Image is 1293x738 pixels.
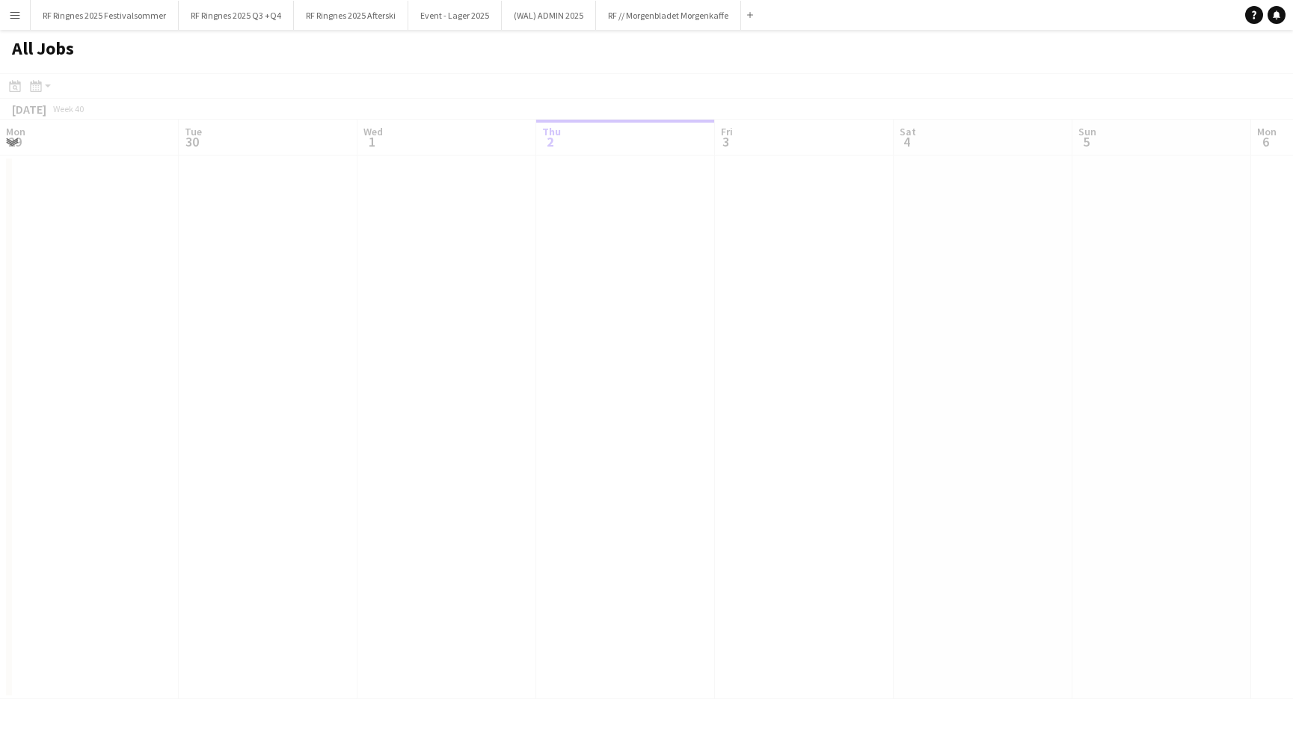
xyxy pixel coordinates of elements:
button: (WAL) ADMIN 2025 [502,1,596,30]
button: RF Ringnes 2025 Festivalsommer [31,1,179,30]
button: Event - Lager 2025 [408,1,502,30]
button: RF Ringnes 2025 Q3 +Q4 [179,1,294,30]
button: RF // Morgenbladet Morgenkaffe [596,1,741,30]
button: RF Ringnes 2025 Afterski [294,1,408,30]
